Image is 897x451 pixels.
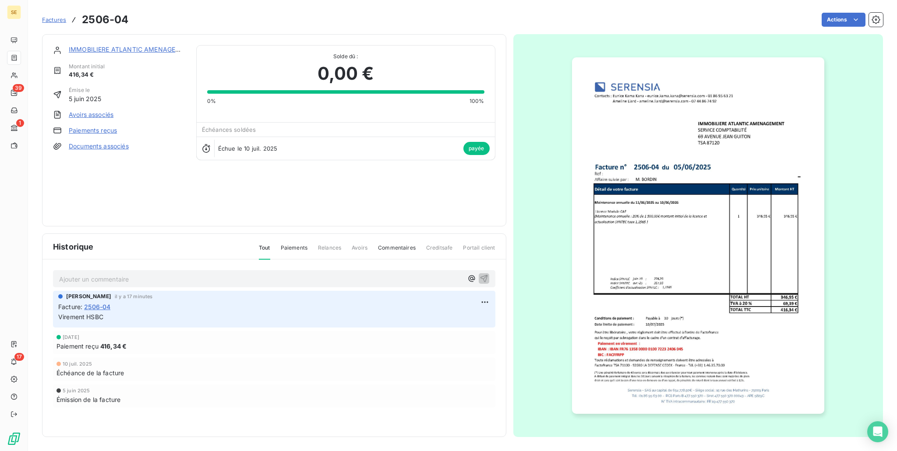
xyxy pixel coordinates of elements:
[572,57,824,414] img: invoice_thumbnail
[69,63,105,70] span: Montant initial
[57,395,120,404] span: Émission de la facture
[57,342,99,351] span: Paiement reçu
[63,335,79,340] span: [DATE]
[202,126,256,133] span: Échéances soldées
[259,244,270,260] span: Tout
[82,12,128,28] h3: 2506-04
[867,421,888,442] div: Open Intercom Messenger
[100,342,127,351] span: 416,34 €
[69,46,194,53] a: IMMOBILIERE ATLANTIC AMENAGEMENT
[66,292,111,300] span: [PERSON_NAME]
[13,84,24,92] span: 39
[115,294,153,299] span: il y a 17 minutes
[69,70,105,79] span: 416,34 €
[463,244,495,259] span: Portail client
[69,126,117,135] a: Paiements reçus
[69,86,102,94] span: Émise le
[42,15,66,24] a: Factures
[281,244,307,259] span: Paiements
[63,388,90,393] span: 5 juin 2025
[470,97,484,105] span: 100%
[69,142,129,151] a: Documents associés
[7,5,21,19] div: SE
[426,244,453,259] span: Creditsafe
[352,244,367,259] span: Avoirs
[84,302,110,311] span: 2506-04
[378,244,416,259] span: Commentaires
[69,94,102,103] span: 5 juin 2025
[42,16,66,23] span: Factures
[16,119,24,127] span: 1
[63,361,92,366] span: 10 juil. 2025
[207,53,484,60] span: Solde dû :
[318,60,374,87] span: 0,00 €
[822,13,865,27] button: Actions
[69,110,113,119] a: Avoirs associés
[14,353,24,361] span: 17
[318,244,341,259] span: Relances
[218,145,277,152] span: Échue le 10 juil. 2025
[58,302,82,311] span: Facture :
[58,313,103,321] span: Virement HSBC
[463,142,490,155] span: payée
[7,432,21,446] img: Logo LeanPay
[207,97,216,105] span: 0%
[53,241,94,253] span: Historique
[57,368,124,377] span: Échéance de la facture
